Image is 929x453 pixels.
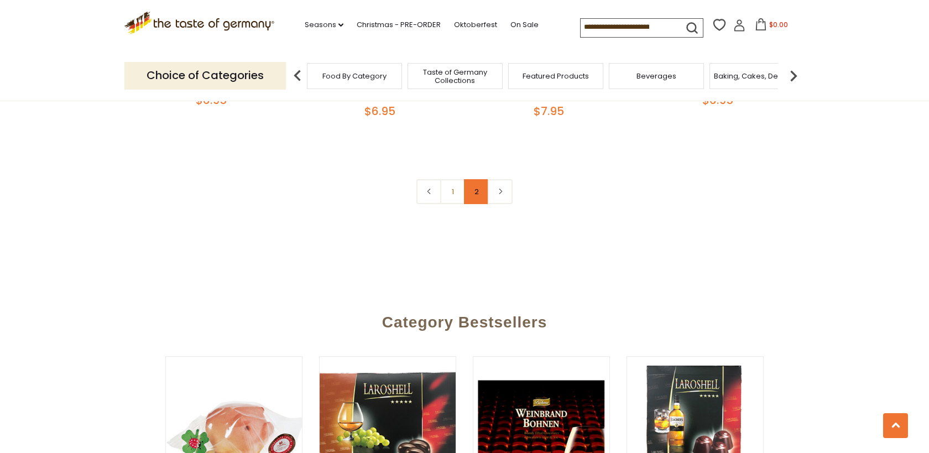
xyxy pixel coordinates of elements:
[464,179,489,204] a: 2
[534,103,564,119] span: $7.95
[523,72,589,80] a: Featured Products
[454,19,497,31] a: Oktoberfest
[322,72,387,80] a: Food By Category
[305,19,343,31] a: Seasons
[364,103,395,119] span: $6.95
[440,179,465,204] a: 1
[286,65,309,87] img: previous arrow
[782,65,805,87] img: next arrow
[357,19,441,31] a: Christmas - PRE-ORDER
[636,72,676,80] a: Beverages
[411,68,499,85] a: Taste of Germany Collections
[124,62,286,89] p: Choice of Categories
[714,72,800,80] a: Baking, Cakes, Desserts
[748,18,795,35] button: $0.00
[510,19,539,31] a: On Sale
[769,20,788,29] span: $0.00
[80,297,849,342] div: Category Bestsellers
